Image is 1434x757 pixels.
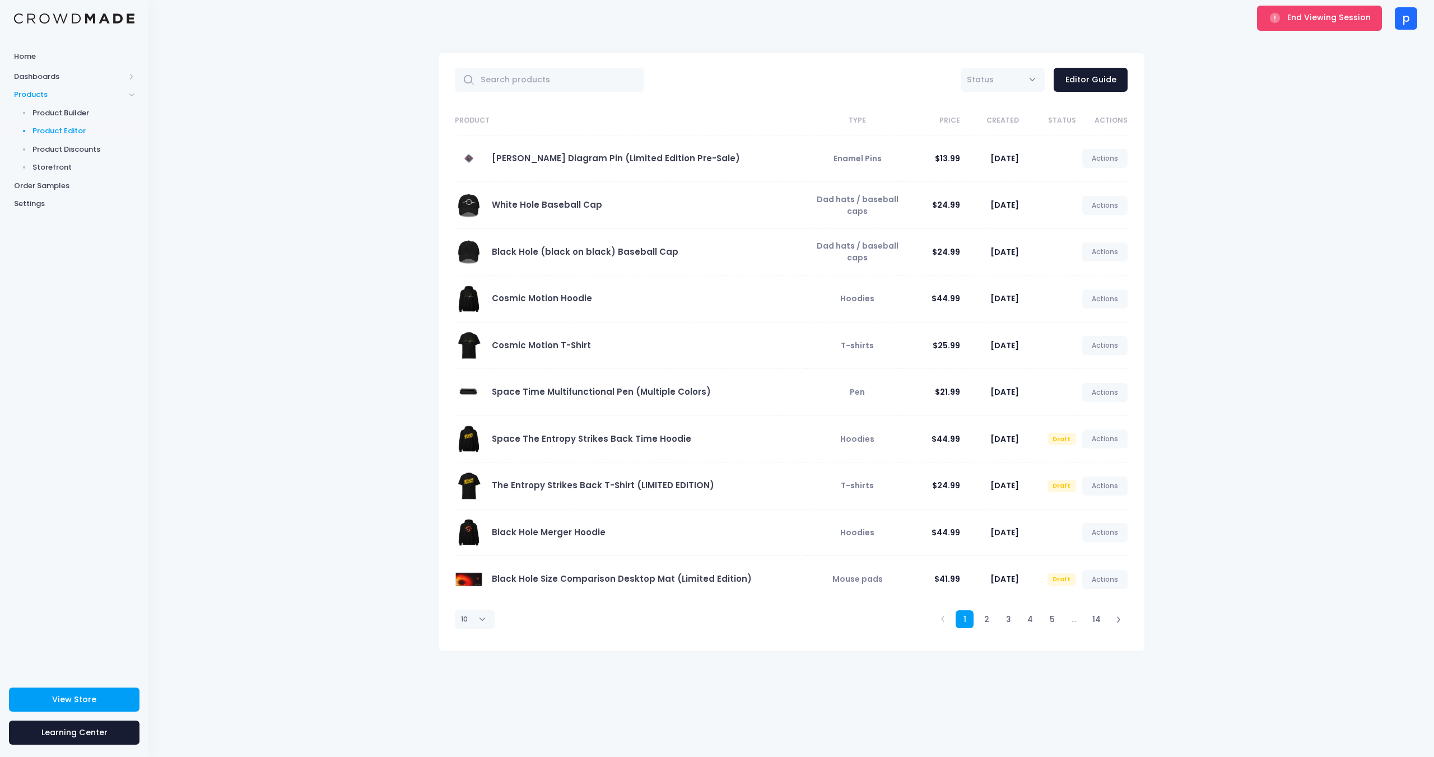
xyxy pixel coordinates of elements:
[1021,610,1040,629] a: 4
[932,199,960,211] span: $24.99
[455,68,645,92] input: Search products
[967,74,994,85] span: Status
[14,13,134,24] img: Logo
[14,71,125,82] span: Dashboards
[1082,523,1128,542] a: Actions
[1082,149,1128,168] a: Actions
[1257,6,1382,30] button: End Viewing Session
[990,386,1019,398] span: [DATE]
[990,527,1019,538] span: [DATE]
[1082,196,1128,215] a: Actions
[990,153,1019,164] span: [DATE]
[960,106,1019,135] th: Created: activate to sort column ascending
[1047,480,1076,492] span: Draft
[52,694,96,705] span: View Store
[967,74,994,86] span: Status
[14,89,125,100] span: Products
[817,240,898,263] span: Dad hats / baseball caps
[841,480,874,491] span: T-shirts
[1076,106,1128,135] th: Actions: activate to sort column ascending
[1087,610,1106,629] a: 14
[492,292,592,304] a: Cosmic Motion Hoodie
[14,180,134,191] span: Order Samples
[1082,289,1128,309] a: Actions
[1047,433,1076,445] span: Draft
[934,573,960,585] span: $41.99
[832,573,883,585] span: Mouse pads
[1082,476,1128,496] a: Actions
[14,51,134,62] span: Home
[1082,570,1128,589] a: Actions
[806,106,904,135] th: Type: activate to sort column ascending
[932,527,960,538] span: $44.99
[977,610,996,629] a: 2
[990,433,1019,445] span: [DATE]
[41,727,108,738] span: Learning Center
[9,721,139,745] a: Learning Center
[32,162,135,173] span: Storefront
[961,68,1045,92] span: Status
[14,198,134,209] span: Settings
[850,386,865,398] span: Pen
[932,480,960,491] span: $24.99
[492,152,740,164] a: [PERSON_NAME] Diagram Pin (Limited Edition Pre-Sale)
[904,106,960,135] th: Price: activate to sort column ascending
[492,199,602,211] a: White Hole Baseball Cap
[935,153,960,164] span: $13.99
[1082,429,1128,448] a: Actions
[1054,68,1128,92] a: Editor Guide
[492,573,752,585] a: Black Hole Size Comparison Desktop Mat (Limited Edition)
[32,125,135,137] span: Product Editor
[990,199,1019,211] span: [DATE]
[990,293,1019,304] span: [DATE]
[492,479,714,491] a: The Entropy Strikes Back T-Shirt (LIMITED EDITION)
[990,246,1019,258] span: [DATE]
[1287,12,1371,23] span: End Viewing Session
[492,246,678,258] a: Black Hole (black on black) Baseball Cap
[1395,7,1417,30] div: p
[834,153,882,164] span: Enamel Pins
[1082,336,1128,355] a: Actions
[999,610,1018,629] a: 3
[990,340,1019,351] span: [DATE]
[817,194,898,217] span: Dad hats / baseball caps
[990,573,1019,585] span: [DATE]
[935,386,960,398] span: $21.99
[1082,242,1128,261] a: Actions
[990,480,1019,491] span: [DATE]
[841,340,874,351] span: T-shirts
[840,433,874,445] span: Hoodies
[492,339,591,351] a: Cosmic Motion T-Shirt
[492,433,691,445] a: Space The Entropy Strikes Back Time Hoodie
[1082,383,1128,402] a: Actions
[1047,573,1076,586] span: Draft
[932,293,960,304] span: $44.99
[32,108,135,119] span: Product Builder
[32,144,135,155] span: Product Discounts
[492,526,606,538] a: Black Hole Merger Hoodie
[932,246,960,258] span: $24.99
[956,610,974,629] a: 1
[1043,610,1061,629] a: 5
[932,433,960,445] span: $44.99
[492,386,711,398] a: Space Time Multifunctional Pen (Multiple Colors)
[840,293,874,304] span: Hoodies
[9,688,139,712] a: View Store
[1019,106,1075,135] th: Status: activate to sort column ascending
[933,340,960,351] span: $25.99
[840,527,874,538] span: Hoodies
[455,106,807,135] th: Product: activate to sort column ascending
